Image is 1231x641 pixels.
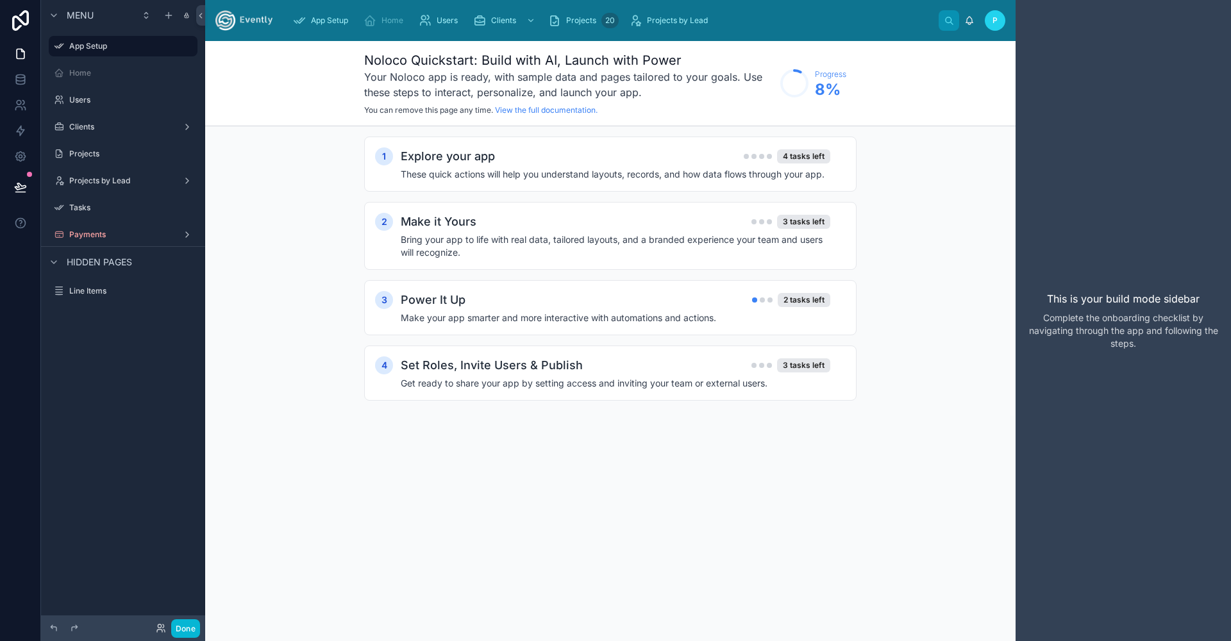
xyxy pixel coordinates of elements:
label: Tasks [69,203,195,213]
h1: Noloco Quickstart: Build with AI, Launch with Power [364,51,774,69]
a: Users [415,9,467,32]
label: Line Items [69,286,195,296]
span: 8 % [815,79,846,100]
div: 3 tasks left [777,215,830,229]
a: App Setup [289,9,357,32]
span: Hidden pages [67,256,132,269]
label: App Setup [69,41,190,51]
div: 2 tasks left [778,293,830,307]
h2: Set Roles, Invite Users & Publish [401,356,583,374]
span: Projects by Lead [647,15,708,26]
a: Clients [469,9,542,32]
h2: Explore your app [401,147,495,165]
a: Home [360,9,412,32]
div: scrollable content [283,6,939,35]
a: App Setup [49,36,197,56]
div: 4 tasks left [777,149,830,163]
div: 4 [375,356,393,374]
h4: Bring your app to life with real data, tailored layouts, and a branded experience your team and u... [401,233,830,259]
a: Clients [49,117,197,137]
a: Projects by Lead [625,9,717,32]
button: Done [171,619,200,638]
span: Menu [67,9,94,22]
p: Complete the onboarding checklist by navigating through the app and following the steps. [1026,312,1221,350]
p: This is your build mode sidebar [1047,291,1200,306]
a: Tasks [49,197,197,218]
a: Line Items [49,281,197,301]
h2: Power It Up [401,291,465,309]
div: 3 tasks left [777,358,830,372]
span: Projects [566,15,596,26]
label: Users [69,95,195,105]
img: App logo [215,10,272,31]
h4: These quick actions will help you understand layouts, records, and how data flows through your app. [401,168,830,181]
a: Payments [49,224,197,245]
span: Home [381,15,403,26]
h4: Get ready to share your app by setting access and inviting your team or external users. [401,377,830,390]
span: P [992,15,998,26]
span: App Setup [311,15,348,26]
a: Users [49,90,197,110]
a: Projects20 [544,9,623,32]
span: Users [437,15,458,26]
a: View the full documentation. [495,105,598,115]
div: 2 [375,213,393,231]
h3: Your Noloco app is ready, with sample data and pages tailored to your goals. Use these steps to i... [364,69,774,100]
h2: Make it Yours [401,213,476,231]
label: Clients [69,122,177,132]
label: Home [69,68,195,78]
label: Projects [69,149,195,159]
a: Projects by Lead [49,171,197,191]
label: Payments [69,229,177,240]
div: scrollable content [205,126,1016,437]
a: Projects [49,144,197,164]
span: You can remove this page any time. [364,105,493,115]
div: 3 [375,291,393,309]
div: 20 [601,13,619,28]
h4: Make your app smarter and more interactive with automations and actions. [401,312,830,324]
div: 1 [375,147,393,165]
span: Progress [815,69,846,79]
label: Projects by Lead [69,176,177,186]
span: Clients [491,15,516,26]
a: Home [49,63,197,83]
